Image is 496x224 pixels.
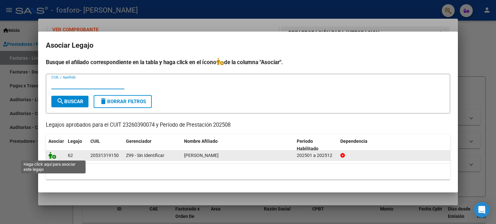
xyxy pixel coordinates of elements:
button: Borrar Filtros [94,95,152,108]
button: Buscar [51,96,88,107]
div: Open Intercom Messenger [474,202,490,218]
h2: Asociar Legajo [46,39,450,52]
datatable-header-cell: Dependencia [338,134,450,156]
span: Dependencia [340,139,367,144]
span: CUIL [90,139,100,144]
span: Buscar [57,99,83,104]
datatable-header-cell: Nombre Afiliado [181,134,294,156]
div: 1 registros [46,163,450,180]
span: Gerenciador [126,139,151,144]
span: Z99 - Sin Identificar [126,153,164,158]
datatable-header-cell: Periodo Habilitado [294,134,338,156]
mat-icon: delete [99,97,107,105]
span: Asociar [48,139,64,144]
p: Legajos aprobados para el CUIT 23260390074 y Período de Prestación 202508 [46,121,450,129]
div: 202501 a 202512 [297,152,335,159]
mat-icon: search [57,97,64,105]
datatable-header-cell: Asociar [46,134,65,156]
span: Periodo Habilitado [297,139,318,151]
span: Nombre Afiliado [184,139,218,144]
span: AGUILAR ALEJO JOSE [184,153,219,158]
h4: Busque el afiliado correspondiente en la tabla y haga click en el ícono de la columna "Asociar". [46,58,450,66]
datatable-header-cell: Legajo [65,134,88,156]
datatable-header-cell: CUIL [88,134,123,156]
span: 62 [68,153,73,158]
span: Borrar Filtros [99,99,146,104]
span: Legajo [68,139,82,144]
datatable-header-cell: Gerenciador [123,134,181,156]
div: 20531319150 [90,152,119,159]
